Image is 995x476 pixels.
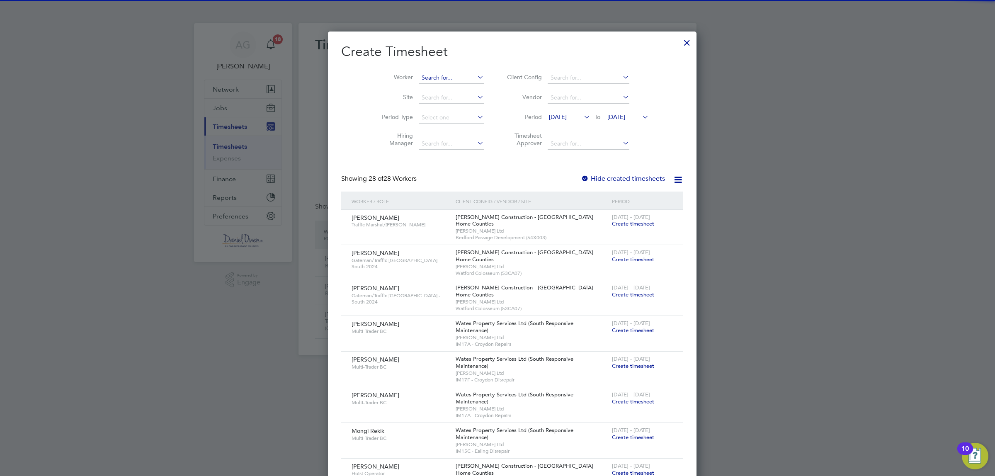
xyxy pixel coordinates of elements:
[612,249,650,256] span: [DATE] - [DATE]
[592,112,603,122] span: To
[419,112,484,124] input: Select one
[610,192,675,211] div: Period
[505,113,542,121] label: Period
[607,113,625,121] span: [DATE]
[419,72,484,84] input: Search for...
[612,320,650,327] span: [DATE] - [DATE]
[456,299,608,305] span: [PERSON_NAME] Ltd
[352,249,399,257] span: [PERSON_NAME]
[456,214,593,228] span: [PERSON_NAME] Construction - [GEOGRAPHIC_DATA] Home Counties
[456,234,608,241] span: Bedford Passage Development (54X003)
[548,72,629,84] input: Search for...
[505,73,542,81] label: Client Config
[349,192,454,211] div: Worker / Role
[456,427,573,441] span: Wates Property Services Ltd (South Responsive Maintenance)
[456,305,608,312] span: Watford Colosseum (53CA07)
[612,362,654,369] span: Create timesheet
[456,412,608,419] span: IM17A - Croydon Repairs
[419,92,484,104] input: Search for...
[352,435,449,442] span: Multi-Trader BC
[456,263,608,270] span: [PERSON_NAME] Ltd
[376,132,413,147] label: Hiring Manager
[456,334,608,341] span: [PERSON_NAME] Ltd
[612,291,654,298] span: Create timesheet
[456,376,608,383] span: IM17F - Croydon Disrepair
[352,257,449,270] span: Gateman/Traffic [GEOGRAPHIC_DATA] - South 2024
[961,449,969,459] div: 10
[376,113,413,121] label: Period Type
[962,443,988,469] button: Open Resource Center, 10 new notifications
[341,175,418,183] div: Showing
[352,391,399,399] span: [PERSON_NAME]
[456,355,573,369] span: Wates Property Services Ltd (South Responsive Maintenance)
[369,175,383,183] span: 28 of
[376,73,413,81] label: Worker
[456,249,593,263] span: [PERSON_NAME] Construction - [GEOGRAPHIC_DATA] Home Counties
[352,356,399,363] span: [PERSON_NAME]
[352,284,399,292] span: [PERSON_NAME]
[456,391,573,405] span: Wates Property Services Ltd (South Responsive Maintenance)
[505,132,542,147] label: Timesheet Approver
[612,462,650,469] span: [DATE] - [DATE]
[352,463,399,470] span: [PERSON_NAME]
[456,341,608,347] span: IM17A - Croydon Repairs
[456,370,608,376] span: [PERSON_NAME] Ltd
[352,399,449,406] span: Multi-Trader BC
[341,43,683,61] h2: Create Timesheet
[612,398,654,405] span: Create timesheet
[369,175,417,183] span: 28 Workers
[352,221,449,228] span: Traffic Marshal/[PERSON_NAME]
[612,214,650,221] span: [DATE] - [DATE]
[612,256,654,263] span: Create timesheet
[456,320,573,334] span: Wates Property Services Ltd (South Responsive Maintenance)
[612,427,650,434] span: [DATE] - [DATE]
[352,214,399,221] span: [PERSON_NAME]
[352,364,449,370] span: Multi-Trader BC
[456,406,608,412] span: [PERSON_NAME] Ltd
[456,284,593,298] span: [PERSON_NAME] Construction - [GEOGRAPHIC_DATA] Home Counties
[456,441,608,448] span: [PERSON_NAME] Ltd
[456,448,608,454] span: IM15C - Ealing Disrepair
[612,355,650,362] span: [DATE] - [DATE]
[505,93,542,101] label: Vendor
[352,328,449,335] span: Multi-Trader BC
[352,427,384,435] span: Mongi Rekik
[612,220,654,227] span: Create timesheet
[612,434,654,441] span: Create timesheet
[352,292,449,305] span: Gateman/Traffic [GEOGRAPHIC_DATA] - South 2024
[419,138,484,150] input: Search for...
[352,320,399,328] span: [PERSON_NAME]
[612,327,654,334] span: Create timesheet
[548,138,629,150] input: Search for...
[456,228,608,234] span: [PERSON_NAME] Ltd
[376,93,413,101] label: Site
[454,192,610,211] div: Client Config / Vendor / Site
[581,175,665,183] label: Hide created timesheets
[612,391,650,398] span: [DATE] - [DATE]
[456,270,608,277] span: Watford Colosseum (53CA07)
[612,284,650,291] span: [DATE] - [DATE]
[549,113,567,121] span: [DATE]
[548,92,629,104] input: Search for...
